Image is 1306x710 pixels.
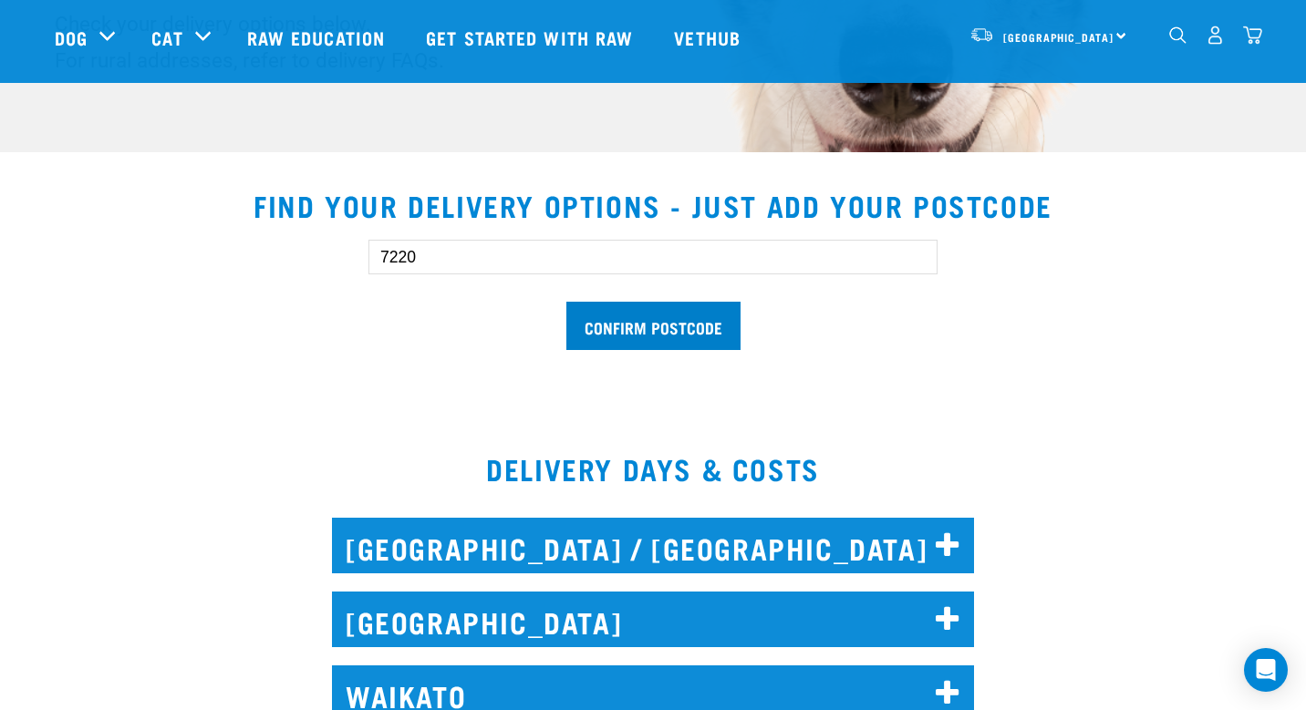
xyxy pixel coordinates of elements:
[22,189,1284,221] h2: Find your delivery options - just add your postcode
[1244,648,1288,692] div: Open Intercom Messenger
[332,518,974,573] h2: [GEOGRAPHIC_DATA] / [GEOGRAPHIC_DATA]
[151,24,182,51] a: Cat
[229,1,408,74] a: Raw Education
[55,24,88,51] a: Dog
[566,302,741,350] input: Confirm postcode
[1169,26,1187,44] img: home-icon-1@2x.png
[1243,26,1262,45] img: home-icon@2x.png
[368,240,938,274] input: Enter your postcode here...
[408,1,656,74] a: Get started with Raw
[332,592,974,647] h2: [GEOGRAPHIC_DATA]
[1003,34,1114,40] span: [GEOGRAPHIC_DATA]
[969,26,994,43] img: van-moving.png
[1206,26,1225,45] img: user.png
[656,1,763,74] a: Vethub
